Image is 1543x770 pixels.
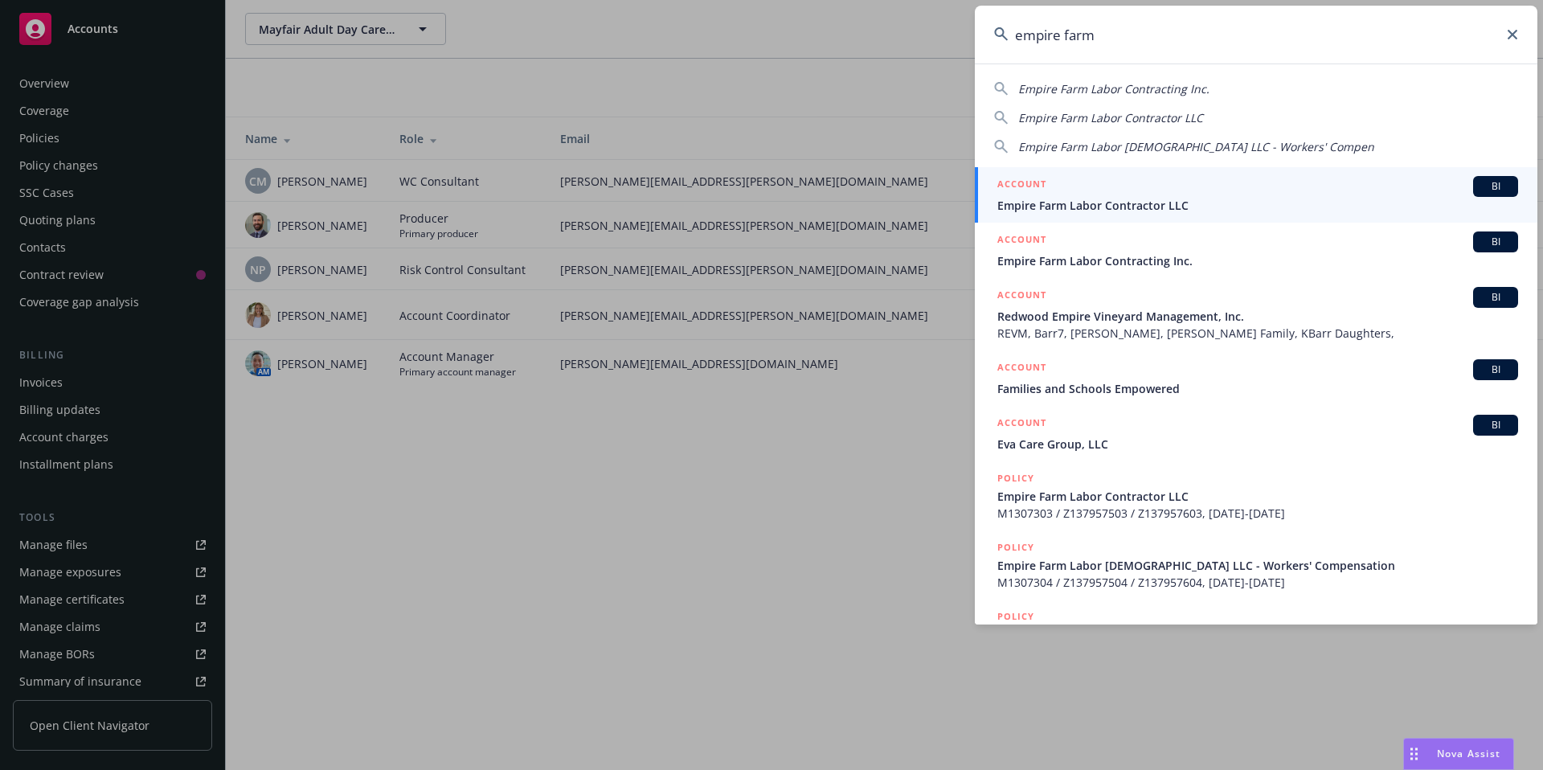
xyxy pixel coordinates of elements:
[975,223,1537,278] a: ACCOUNTBIEmpire Farm Labor Contracting Inc.
[997,436,1518,453] span: Eva Care Group, LLC
[997,176,1046,195] h5: ACCOUNT
[975,530,1537,600] a: POLICYEmpire Farm Labor [DEMOGRAPHIC_DATA] LLC - Workers' CompensationM1307304 / Z137957504 / Z13...
[997,325,1518,342] span: REVM, Barr7, [PERSON_NAME], [PERSON_NAME] Family, KBarr Daughters,
[975,461,1537,530] a: POLICYEmpire Farm Labor Contractor LLCM1307303 / Z137957503 / Z137957603, [DATE]-[DATE]
[1018,139,1374,154] span: Empire Farm Labor [DEMOGRAPHIC_DATA] LLC - Workers' Compen
[997,608,1034,625] h5: POLICY
[1018,81,1209,96] span: Empire Farm Labor Contracting Inc.
[1404,739,1424,769] div: Drag to move
[997,380,1518,397] span: Families and Schools Empowered
[1403,738,1514,770] button: Nova Assist
[975,350,1537,406] a: ACCOUNTBIFamilies and Schools Empowered
[1018,110,1203,125] span: Empire Farm Labor Contractor LLC
[975,406,1537,461] a: ACCOUNTBIEva Care Group, LLC
[1437,747,1500,760] span: Nova Assist
[997,308,1518,325] span: Redwood Empire Vineyard Management, Inc.
[997,197,1518,214] span: Empire Farm Labor Contractor LLC
[975,167,1537,223] a: ACCOUNTBIEmpire Farm Labor Contractor LLC
[997,287,1046,306] h5: ACCOUNT
[997,470,1034,486] h5: POLICY
[1480,290,1512,305] span: BI
[997,359,1046,379] h5: ACCOUNT
[1480,179,1512,194] span: BI
[975,278,1537,350] a: ACCOUNTBIRedwood Empire Vineyard Management, Inc.REVM, Barr7, [PERSON_NAME], [PERSON_NAME] Family...
[997,231,1046,251] h5: ACCOUNT
[997,539,1034,555] h5: POLICY
[975,6,1537,63] input: Search...
[997,252,1518,269] span: Empire Farm Labor Contracting Inc.
[997,488,1518,505] span: Empire Farm Labor Contractor LLC
[1480,362,1512,377] span: BI
[1480,235,1512,249] span: BI
[1480,418,1512,432] span: BI
[997,415,1046,434] h5: ACCOUNT
[997,505,1518,522] span: M1307303 / Z137957503 / Z137957603, [DATE]-[DATE]
[997,574,1518,591] span: M1307304 / Z137957504 / Z137957604, [DATE]-[DATE]
[975,600,1537,669] a: POLICY
[997,557,1518,574] span: Empire Farm Labor [DEMOGRAPHIC_DATA] LLC - Workers' Compensation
